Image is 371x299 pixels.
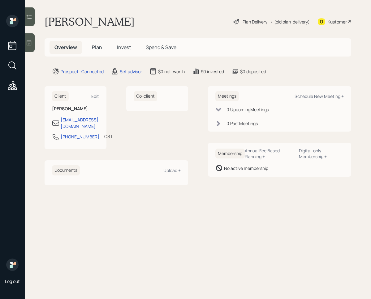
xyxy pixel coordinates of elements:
[52,106,99,112] h6: [PERSON_NAME]
[61,133,99,140] div: [PHONE_NUMBER]
[226,106,269,113] div: 0 Upcoming Meeting s
[54,44,77,51] span: Overview
[52,165,80,175] h6: Documents
[117,44,131,51] span: Invest
[146,44,176,51] span: Spend & Save
[226,120,258,127] div: 0 Past Meeting s
[224,165,268,171] div: No active membership
[245,148,294,159] div: Annual Fee Based Planning +
[215,91,239,101] h6: Meetings
[6,259,19,271] img: retirable_logo.png
[163,167,181,173] div: Upload +
[201,68,224,75] div: $0 invested
[61,68,104,75] div: Prospect · Connected
[45,15,135,28] h1: [PERSON_NAME]
[295,93,344,99] div: Schedule New Meeting +
[240,68,266,75] div: $0 deposited
[52,91,69,101] h6: Client
[215,149,245,159] h6: Membership
[243,19,267,25] div: Plan Delivery
[299,148,344,159] div: Digital-only Membership +
[328,19,347,25] div: Kustomer
[158,68,185,75] div: $0 net-worth
[270,19,310,25] div: • (old plan-delivery)
[134,91,157,101] h6: Co-client
[92,44,102,51] span: Plan
[104,133,113,140] div: CST
[120,68,142,75] div: Set advisor
[5,278,20,284] div: Log out
[61,116,99,129] div: [EMAIL_ADDRESS][DOMAIN_NAME]
[91,93,99,99] div: Edit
